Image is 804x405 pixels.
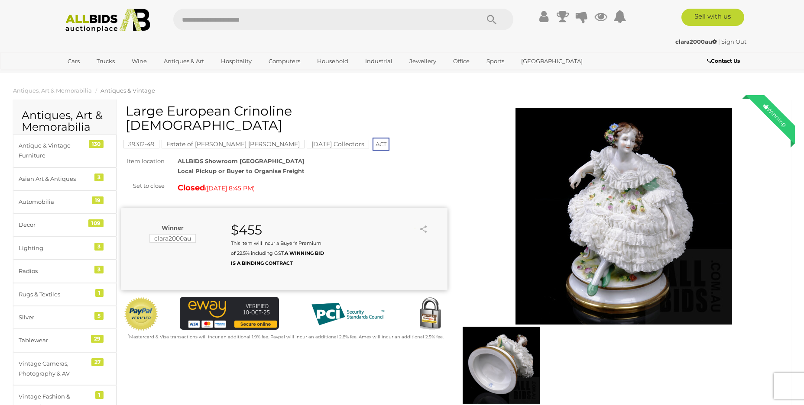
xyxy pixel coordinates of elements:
a: Office [447,54,475,68]
div: Vintage Cameras, Photography & AV [19,359,90,379]
a: Household [311,54,354,68]
img: eWAY Payment Gateway [180,297,279,330]
div: 3 [94,266,104,273]
img: Allbids.com.au [61,9,155,32]
a: Radios 3 [13,260,117,283]
div: 27 [91,358,104,366]
div: 3 [94,174,104,181]
div: 29 [91,335,104,343]
div: Silver [19,312,90,322]
a: clara2000au [675,38,718,45]
a: Lighting 3 [13,237,117,260]
span: ACT [373,138,389,151]
a: Trucks [91,54,120,68]
span: | [718,38,720,45]
a: Vintage Cameras, Photography & AV 27 [13,352,117,386]
button: Search [470,9,513,30]
span: ( ) [205,185,255,192]
div: Automobilia [19,197,90,207]
div: 130 [89,140,104,148]
a: Hospitality [215,54,257,68]
mark: Estate of [PERSON_NAME] [PERSON_NAME] [162,140,305,148]
li: Unwatch this item [407,224,416,232]
img: Large European Crinoline Lady [515,108,732,325]
img: Large European Crinoline Lady [463,327,540,404]
div: 1 [95,391,104,399]
a: Antiques, Art & Memorabilia [13,87,92,94]
strong: clara2000au [675,38,717,45]
strong: ALLBIDS Showroom [GEOGRAPHIC_DATA] [178,157,305,164]
a: Estate of [PERSON_NAME] [PERSON_NAME] [162,141,305,148]
strong: Closed [178,183,205,193]
a: Decor 109 [13,213,117,236]
div: 19 [92,196,104,204]
a: Contact Us [707,56,742,66]
mark: 39312-49 [123,140,159,148]
b: Winner [162,224,184,231]
mark: clara2000au [149,234,196,243]
a: Antiques & Art [158,54,210,68]
div: 5 [94,312,104,320]
div: Decor [19,220,90,230]
a: Sports [481,54,510,68]
div: 1 [95,289,104,297]
h1: Large European Crinoline [DEMOGRAPHIC_DATA] [126,104,445,132]
mark: [DATE] Collectors [307,140,369,148]
div: 109 [88,219,104,227]
a: Sell with us [681,9,744,26]
strong: $455 [231,222,262,238]
div: Set to close [115,181,171,191]
div: Rugs & Textiles [19,289,90,299]
a: Sign Out [721,38,746,45]
div: Lighting [19,243,90,253]
div: Asian Art & Antiques [19,174,90,184]
div: Winning [755,95,795,135]
div: Item location [115,156,171,166]
div: Radios [19,266,90,276]
small: This Item will incur a Buyer's Premium of 22.5% including GST. [231,240,324,267]
div: Tablewear [19,335,90,345]
a: [DATE] Collectors [307,141,369,148]
img: PCI DSS compliant [305,297,391,331]
a: Automobilia 19 [13,190,117,213]
img: Secured by Rapid SSL [413,297,447,331]
a: Antiques & Vintage [100,87,155,94]
a: Industrial [360,54,398,68]
h2: Antiques, Art & Memorabilia [22,109,108,133]
a: Tablewear 29 [13,329,117,352]
a: 39312-49 [123,141,159,148]
b: Contact Us [707,58,740,64]
a: [GEOGRAPHIC_DATA] [515,54,588,68]
a: Computers [263,54,306,68]
a: Antique & Vintage Furniture 130 [13,134,117,167]
img: Official PayPal Seal [123,297,159,331]
div: Antique & Vintage Furniture [19,141,90,161]
strong: Local Pickup or Buyer to Organise Freight [178,167,305,174]
a: Cars [62,54,85,68]
span: [DATE] 8:45 PM [207,184,253,192]
small: Mastercard & Visa transactions will incur an additional 1.9% fee. Paypal will incur an additional... [128,334,444,340]
div: 3 [94,243,104,251]
a: Rugs & Textiles 1 [13,283,117,306]
a: Wine [126,54,152,68]
a: Jewellery [404,54,442,68]
a: Silver 5 [13,306,117,329]
a: Asian Art & Antiques 3 [13,167,117,190]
